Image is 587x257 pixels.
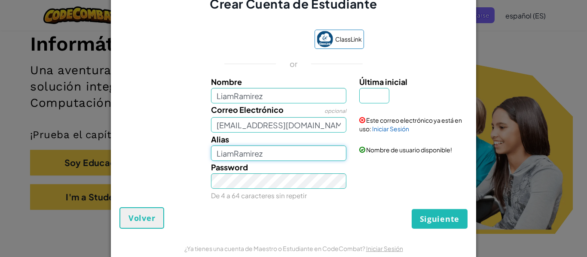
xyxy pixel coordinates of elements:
span: Nombre de usuario disponible! [366,146,452,154]
img: classlink-logo-small.png [317,31,333,47]
span: Volver [128,213,155,223]
span: Alias [211,134,229,144]
p: or [290,59,298,69]
span: Nombre [211,77,242,87]
a: Iniciar Sesión [372,125,409,133]
span: Password [211,162,248,172]
span: ClassLink [335,33,362,45]
span: Este correo electrónico ya está en uso: [359,116,462,133]
span: Última inicial [359,77,407,87]
button: Volver [119,207,164,229]
span: Correo Electrónico [211,105,284,115]
a: Iniciar Sesión [366,245,403,252]
span: ¿Ya tienes una cuenta de Maestro o Estudiante en CodeCombat? [184,245,366,252]
small: De 4 a 64 caracteres sin repetir [211,191,307,200]
span: Siguiente [420,214,459,224]
iframe: Botón de Acceder con Google [219,30,310,49]
button: Siguiente [412,209,468,229]
span: opcional [324,108,346,114]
